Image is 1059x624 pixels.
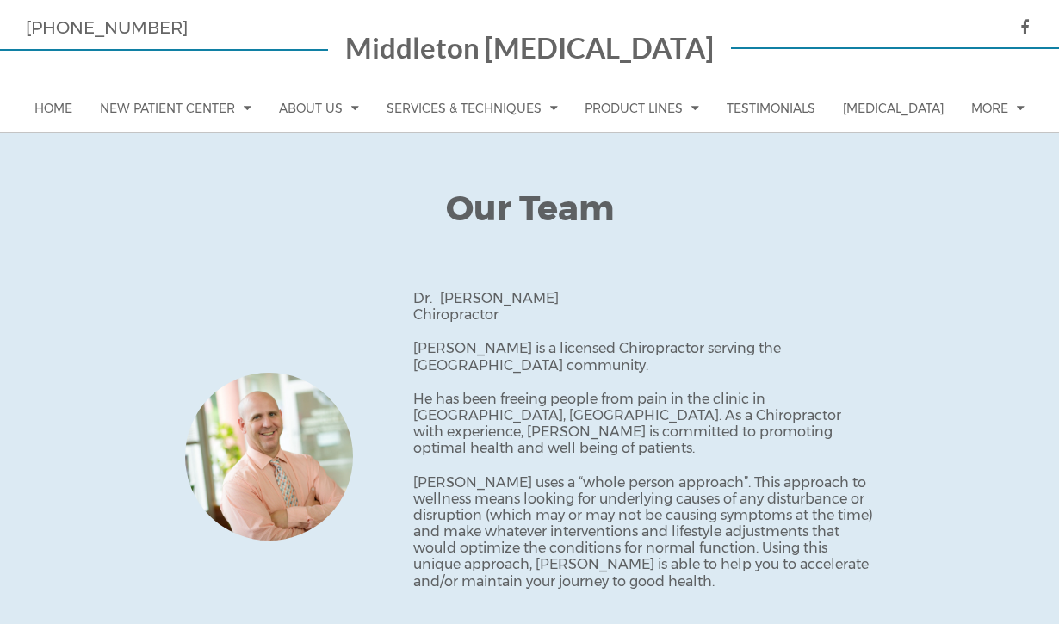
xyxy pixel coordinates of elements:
[413,474,874,590] p: [PERSON_NAME] uses a “whole person approach”. This approach to wellness means looking for underly...
[963,84,1033,132] a: More
[26,85,81,132] a: Home
[413,290,437,311] div: Dr.
[413,306,874,327] div: Chiropractor
[270,84,368,132] a: About Us
[185,373,353,541] div: 1
[1003,19,1033,36] a: icon facebook
[718,85,824,132] a: Testimonials
[91,84,260,132] a: New Patient Center
[413,391,874,457] p: He has been freeing people from pain in the clinic in [GEOGRAPHIC_DATA], [GEOGRAPHIC_DATA]. As a ...
[413,340,874,373] p: [PERSON_NAME] is a licensed Chiropractor serving the [GEOGRAPHIC_DATA] community.
[440,290,559,306] span: [PERSON_NAME]
[142,188,917,247] h1: Our Team
[834,85,952,132] a: [MEDICAL_DATA]
[576,84,708,132] a: Product Lines
[378,84,567,132] a: Services & Techniques
[345,34,714,67] a: Middleton [MEDICAL_DATA]
[26,17,188,38] a: [PHONE_NUMBER]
